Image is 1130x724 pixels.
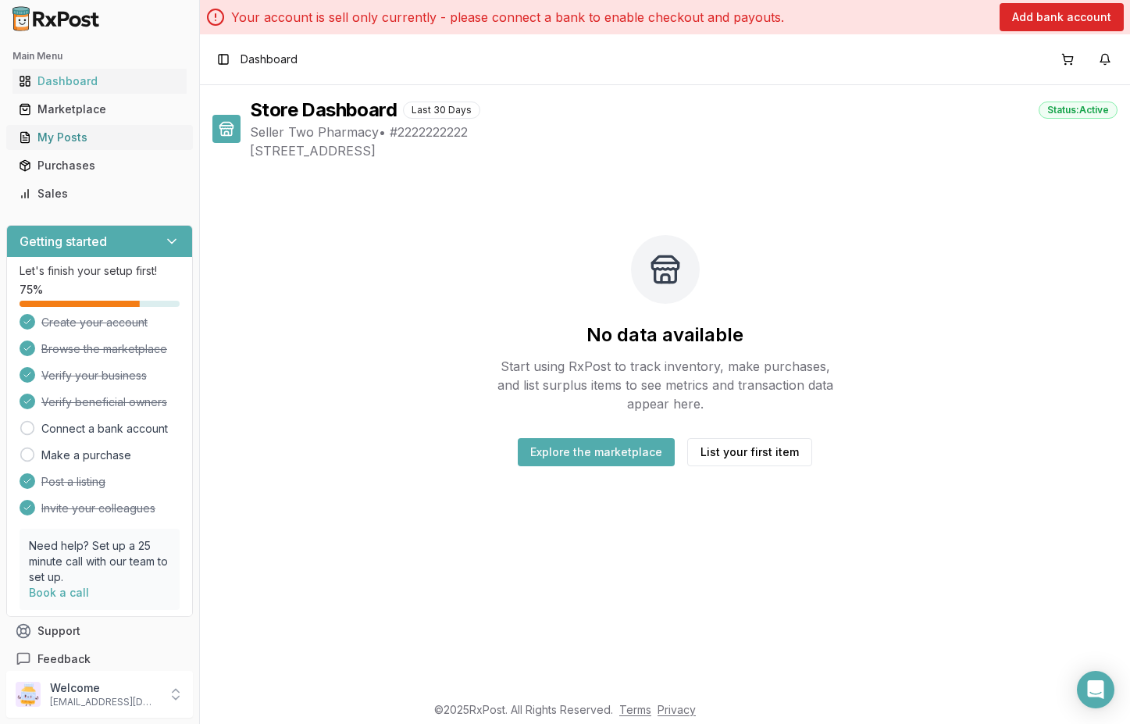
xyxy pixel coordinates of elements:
h3: Getting started [20,232,107,251]
button: Add bank account [1000,3,1124,31]
img: RxPost Logo [6,6,106,31]
div: Marketplace [19,102,180,117]
img: User avatar [16,682,41,707]
a: My Posts [12,123,187,152]
span: Verify your business [41,368,147,383]
span: Feedback [37,651,91,667]
button: Purchases [6,153,193,178]
h2: Main Menu [12,50,187,62]
button: Marketplace [6,97,193,122]
button: My Posts [6,125,193,150]
div: Dashboard [19,73,180,89]
a: Book a call [29,586,89,599]
a: Privacy [658,703,696,716]
h1: Store Dashboard [250,98,397,123]
p: Need help? Set up a 25 minute call with our team to set up. [29,538,170,585]
button: Support [6,617,193,645]
button: List your first item [687,438,812,466]
div: Status: Active [1039,102,1118,119]
a: Terms [619,703,651,716]
p: Welcome [50,680,159,696]
span: Invite your colleagues [41,501,155,516]
button: Sales [6,181,193,206]
p: Let's finish your setup first! [20,263,180,279]
div: Open Intercom Messenger [1077,671,1114,708]
button: Feedback [6,645,193,673]
span: Browse the marketplace [41,341,167,357]
span: Verify beneficial owners [41,394,167,410]
div: Sales [19,186,180,202]
span: Dashboard [241,52,298,67]
nav: breadcrumb [241,52,298,67]
a: Dashboard [12,67,187,95]
span: Seller Two Pharmacy • # 2222222222 [250,123,1118,141]
a: Make a purchase [41,448,131,463]
div: My Posts [19,130,180,145]
p: [EMAIL_ADDRESS][DOMAIN_NAME] [50,696,159,708]
a: Purchases [12,152,187,180]
p: Start using RxPost to track inventory, make purchases, and list surplus items to see metrics and ... [490,357,840,413]
button: Dashboard [6,69,193,94]
p: Your account is sell only currently - please connect a bank to enable checkout and payouts. [231,8,784,27]
span: [STREET_ADDRESS] [250,141,1118,160]
a: Connect a bank account [41,421,168,437]
a: Marketplace [12,95,187,123]
h2: No data available [586,323,743,348]
div: Last 30 Days [403,102,480,119]
span: Create your account [41,315,148,330]
div: Purchases [19,158,180,173]
span: 75 % [20,282,43,298]
a: Sales [12,180,187,208]
span: Post a listing [41,474,105,490]
button: Explore the marketplace [518,438,675,466]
